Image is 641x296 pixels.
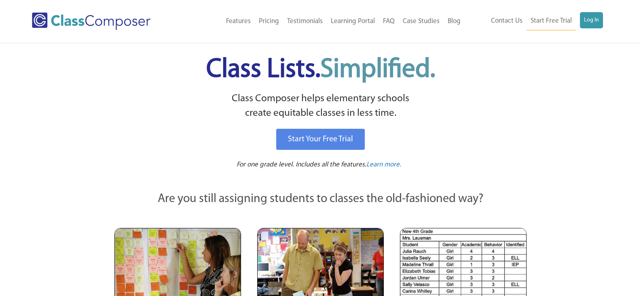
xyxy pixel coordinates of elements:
[527,12,576,30] a: Start Free Trial
[288,135,353,143] span: Start Your Free Trial
[222,13,255,30] a: Features
[237,161,366,168] span: For one grade level. Includes all the features.
[366,160,401,170] a: Learn more.
[206,57,435,83] span: Class Lists.
[255,13,283,30] a: Pricing
[276,129,365,150] a: Start Your Free Trial
[487,12,527,30] a: Contact Us
[444,13,465,30] a: Blog
[366,161,401,168] span: Learn more.
[320,57,435,83] span: Simplified.
[283,13,327,30] a: Testimonials
[399,13,444,30] a: Case Studies
[379,13,399,30] a: FAQ
[32,13,150,30] img: Class Composer
[327,13,379,30] a: Learning Portal
[182,13,465,30] nav: Header Menu
[465,12,603,30] nav: Header Menu
[580,12,603,28] a: Log In
[113,92,528,121] p: Class Composer helps elementary schools create equitable classes in less time.
[114,190,527,208] p: Are you still assigning students to classes the old-fashioned way?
